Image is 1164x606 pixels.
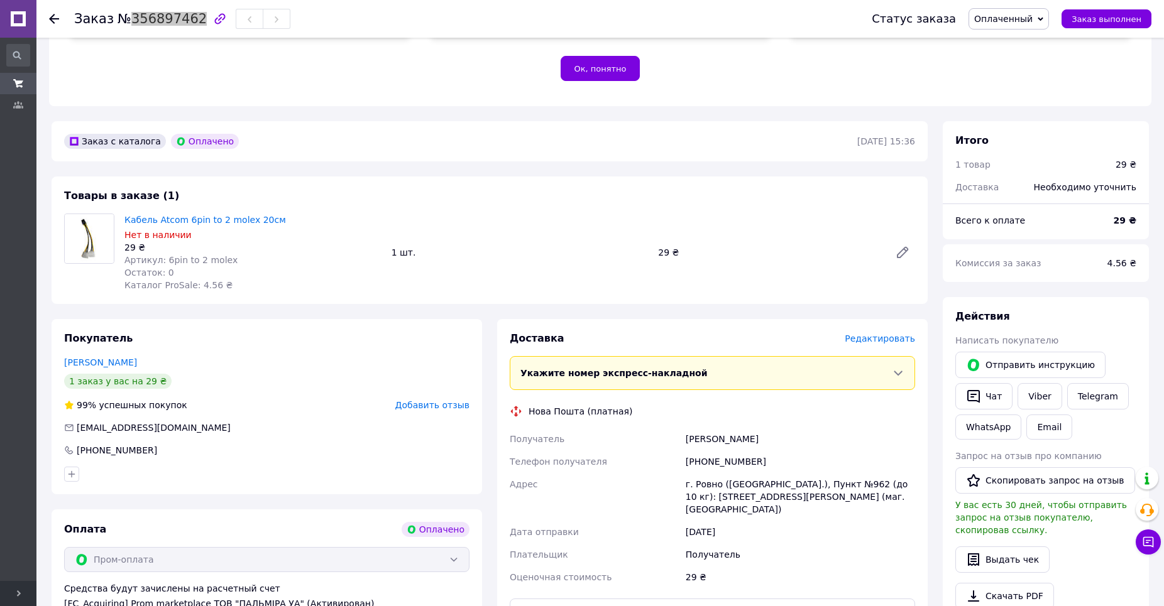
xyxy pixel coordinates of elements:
[510,434,564,444] span: Получатель
[574,64,626,73] span: Ок, понятно
[955,310,1010,322] span: Действия
[1136,529,1161,555] button: Чат с покупателем
[510,527,579,537] span: Дата отправки
[1026,414,1072,440] button: Email
[64,134,166,149] div: Заказ с каталога
[64,399,187,411] div: успешных покупок
[1026,173,1144,201] div: Необходимо уточнить
[525,405,635,418] div: Нова Пошта (платная)
[683,428,918,450] div: [PERSON_NAME]
[955,467,1135,494] button: Скопировать запрос на отзыв
[955,134,989,146] span: Итого
[974,14,1033,24] span: Оплаченный
[561,56,639,81] button: Ок, понятно
[1018,383,1062,409] a: Viber
[124,241,382,254] div: 29 ₴
[49,13,59,25] div: Вернуться назад
[77,400,96,410] span: 99%
[64,190,179,202] span: Товары в заказе (1)
[77,423,231,433] span: [EMAIL_ADDRESS][DOMAIN_NAME]
[124,268,174,278] span: Остаток: 0
[683,521,918,543] div: [DATE]
[955,160,991,170] span: 1 товар
[955,258,1041,268] span: Комиссия за заказ
[955,414,1021,440] a: WhatsApp
[118,11,207,26] span: №356897462
[510,332,564,344] span: Доставка
[520,368,708,378] span: Укажите номер экспресс-накладной
[683,566,918,588] div: 29 ₴
[171,134,239,149] div: Оплачено
[402,522,469,537] div: Оплачено
[955,352,1106,378] button: Отправить инструкцию
[124,215,286,225] a: Кабель Atcom 6pin to 2 molex 20см
[74,11,114,26] span: Заказ
[955,215,1025,225] span: Всего к оплате
[75,444,158,457] div: [PHONE_NUMBER]
[1107,258,1136,268] span: 4.56 ₴
[64,374,172,389] div: 1 заказ у вас на 29 ₴
[683,543,918,566] div: Получатель
[65,214,114,263] img: Кабель Atcom 6pin to 2 molex 20см
[890,240,915,265] a: Редактировать
[64,357,137,367] a: [PERSON_NAME]
[857,136,915,146] time: [DATE] 15:36
[1062,9,1151,28] button: Заказ выполнен
[1072,14,1141,24] span: Заказ выполнен
[955,500,1127,535] span: У вас есть 30 дней, чтобы отправить запрос на отзыв покупателю, скопировав ссылку.
[387,244,654,261] div: 1 шт.
[845,333,915,344] span: Редактировать
[683,473,918,521] div: г. Ровно ([GEOGRAPHIC_DATA].), Пункт №962 (до 10 кг): [STREET_ADDRESS][PERSON_NAME] (маг. [GEOGRA...
[395,400,469,410] span: Добавить отзыв
[653,244,885,261] div: 29 ₴
[1114,215,1136,225] b: 29 ₴
[955,383,1013,409] button: Чат
[1067,383,1129,409] a: Telegram
[955,451,1102,461] span: Запрос на отзыв про компанию
[955,335,1058,345] span: Написать покупателю
[683,450,918,473] div: [PHONE_NUMBER]
[124,230,192,240] span: Нет в наличии
[510,549,568,560] span: Плательщик
[510,479,537,489] span: Адрес
[955,182,999,192] span: Доставка
[1116,158,1136,171] div: 29 ₴
[124,280,233,290] span: Каталог ProSale: 4.56 ₴
[872,13,956,25] div: Статус заказа
[510,457,607,467] span: Телефон получателя
[64,523,106,535] span: Оплата
[955,546,1050,573] button: Выдать чек
[510,572,612,582] span: Оценочная стоимость
[64,332,133,344] span: Покупатель
[124,255,238,265] span: Артикул: 6pin to 2 molex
